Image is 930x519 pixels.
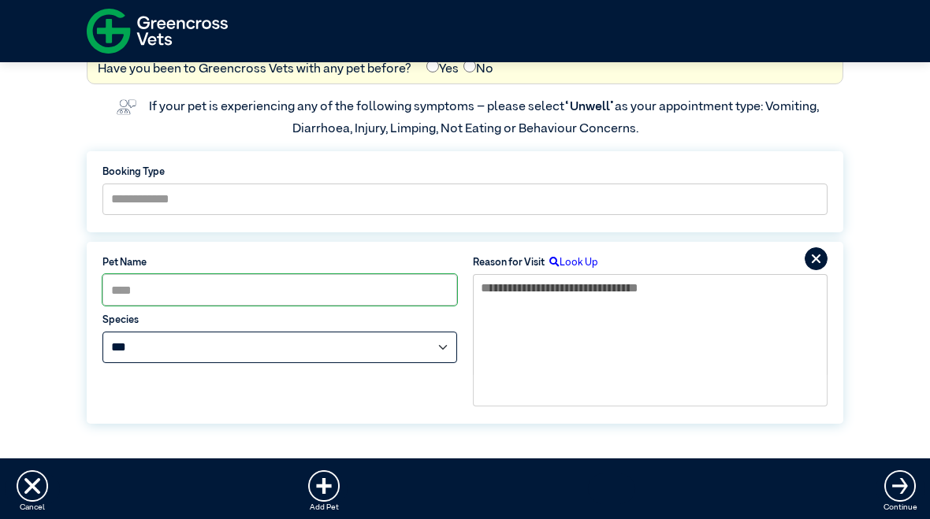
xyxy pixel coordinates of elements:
input: No [463,60,476,72]
label: If your pet is experiencing any of the following symptoms – please select as your appointment typ... [149,101,821,135]
label: Pet Name [102,255,457,270]
span: “Unwell” [564,101,615,113]
label: Reason for Visit [473,255,545,270]
img: vet [111,95,141,120]
label: Species [102,313,457,328]
label: Have you been to Greencross Vets with any pet before? [98,60,411,79]
label: Booking Type [102,165,828,180]
label: Look Up [545,255,598,270]
img: f-logo [87,4,228,58]
input: Yes [426,60,439,72]
label: No [463,60,493,79]
label: Yes [426,60,459,79]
